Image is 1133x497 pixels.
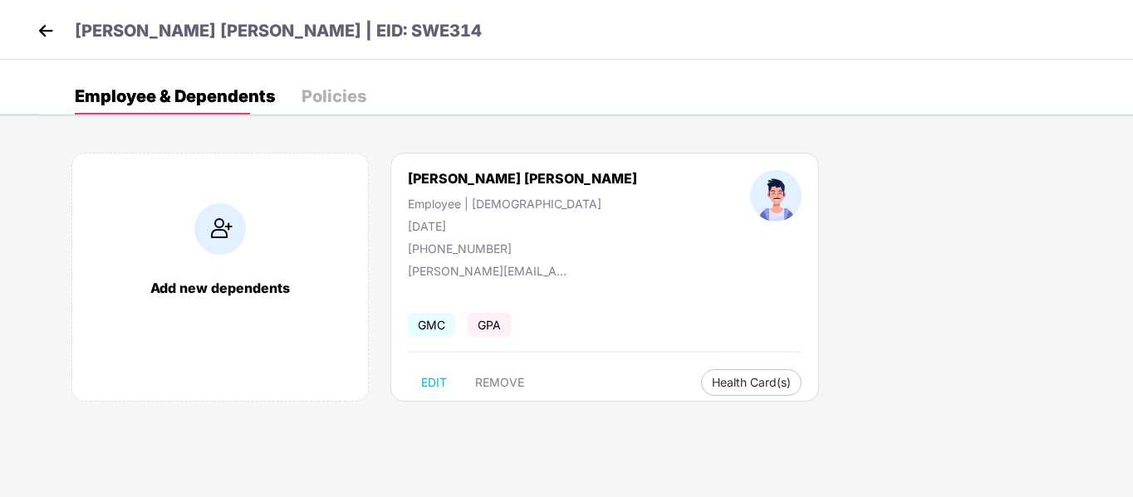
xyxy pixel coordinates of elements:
[701,369,802,396] button: Health Card(s)
[408,264,574,278] div: [PERSON_NAME][EMAIL_ADDRESS][DOMAIN_NAME]
[302,88,366,105] div: Policies
[462,369,537,396] button: REMOVE
[75,18,482,44] p: [PERSON_NAME] [PERSON_NAME] | EID: SWE314
[712,378,791,387] span: Health Card(s)
[408,170,637,187] div: [PERSON_NAME] [PERSON_NAME]
[468,313,511,337] span: GPA
[75,88,275,105] div: Employee & Dependents
[33,18,58,43] img: back
[421,376,447,389] span: EDIT
[194,203,246,255] img: addIcon
[408,197,637,211] div: Employee | [DEMOGRAPHIC_DATA]
[475,376,524,389] span: REMOVE
[408,369,460,396] button: EDIT
[89,280,351,296] div: Add new dependents
[408,219,637,233] div: [DATE]
[408,241,637,256] div: [PHONE_NUMBER]
[750,170,802,222] img: profileImage
[408,313,455,337] span: GMC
